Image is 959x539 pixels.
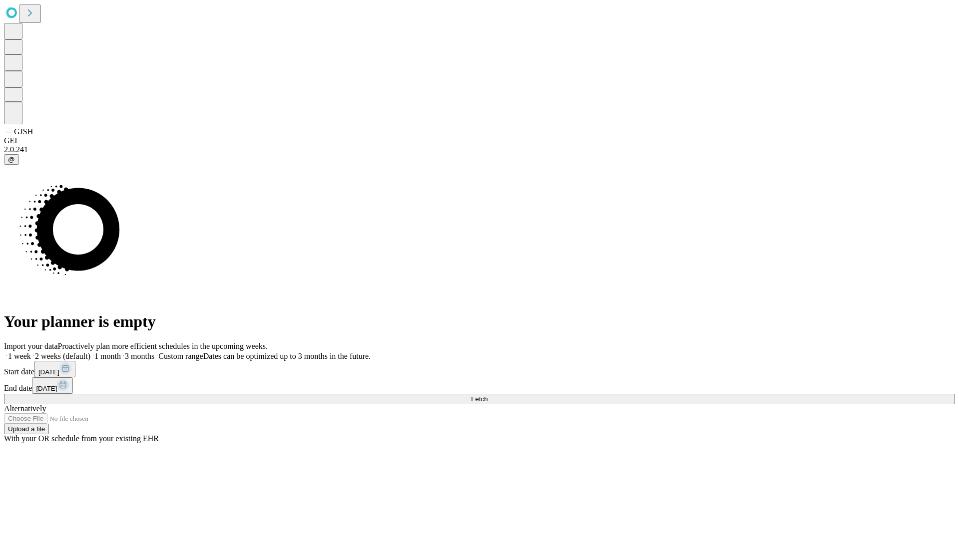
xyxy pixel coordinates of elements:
h1: Your planner is empty [4,312,955,331]
button: Upload a file [4,424,49,434]
span: Fetch [471,395,487,403]
button: [DATE] [32,377,73,394]
span: Dates can be optimized up to 3 months in the future. [203,352,371,360]
span: With your OR schedule from your existing EHR [4,434,159,443]
span: Proactively plan more efficient schedules in the upcoming weeks. [58,342,268,350]
div: End date [4,377,955,394]
span: 1 month [94,352,121,360]
span: [DATE] [36,385,57,392]
span: Import your data [4,342,58,350]
span: Custom range [158,352,203,360]
button: @ [4,154,19,165]
div: Start date [4,361,955,377]
span: GJSH [14,127,33,136]
span: 1 week [8,352,31,360]
div: GEI [4,136,955,145]
div: 2.0.241 [4,145,955,154]
span: [DATE] [38,368,59,376]
span: @ [8,156,15,163]
span: 2 weeks (default) [35,352,90,360]
button: Fetch [4,394,955,404]
span: Alternatively [4,404,46,413]
span: 3 months [125,352,154,360]
button: [DATE] [34,361,75,377]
